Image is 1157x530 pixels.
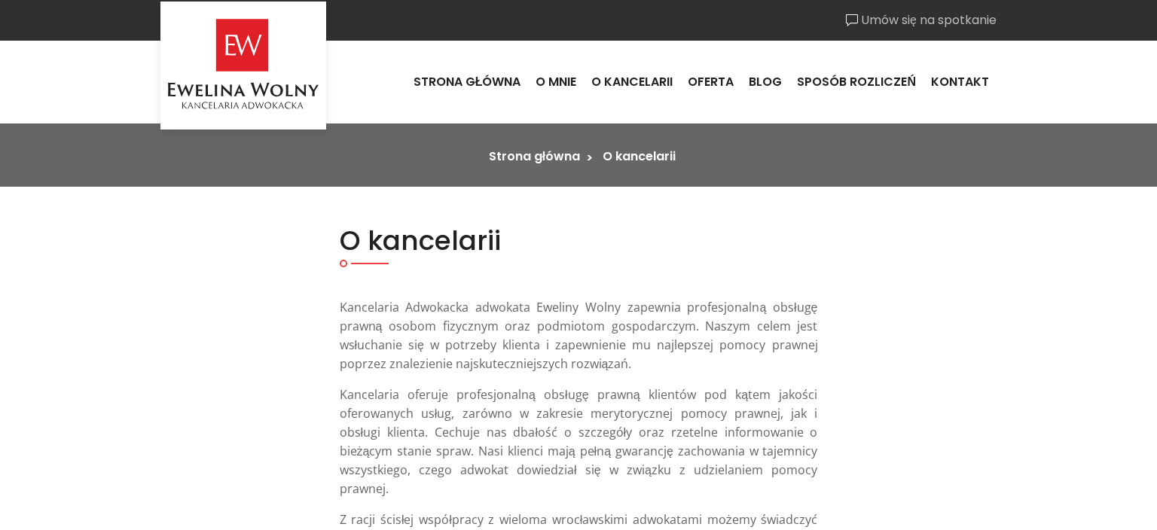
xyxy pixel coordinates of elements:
[603,148,676,166] li: O kancelarii
[741,62,789,102] a: Blog
[584,62,680,102] a: O kancelarii
[406,62,529,102] a: Strona główna
[340,385,818,498] p: Kancelaria oferuje profesjonalną obsługę prawną klientów pod kątem jakości oferowanych usług, zar...
[489,148,580,165] a: Strona główna
[528,62,584,102] a: O mnie
[340,298,818,373] p: Kancelaria Adwokacka adwokata Eweliny Wolny zapewnia profesjonalną obsługę prawną osobom fizyczny...
[680,62,741,102] a: Oferta
[846,11,997,29] a: Umów się na spotkanie
[789,62,923,102] a: Sposób rozliczeń
[923,62,997,102] a: Kontakt
[340,224,818,257] h2: O kancelarii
